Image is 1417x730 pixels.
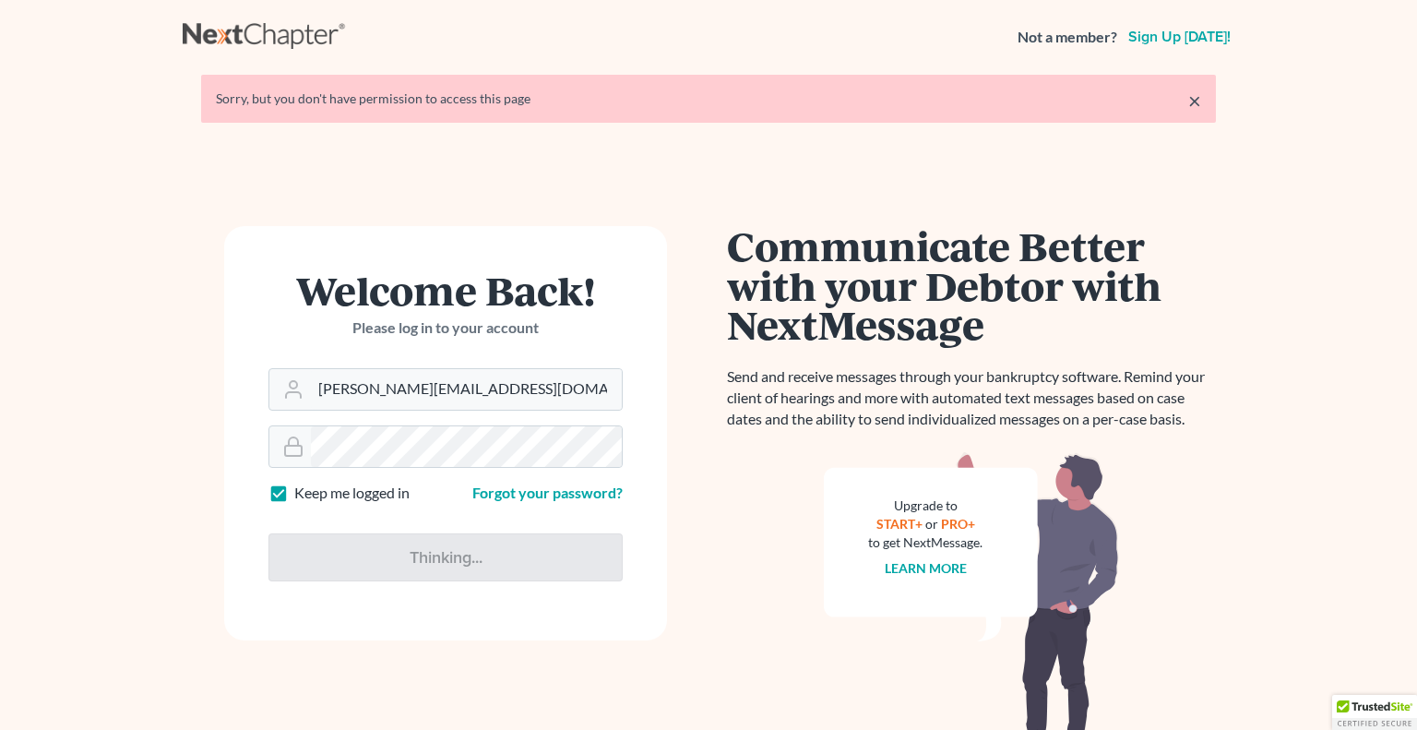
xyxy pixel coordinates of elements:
[868,497,982,515] div: Upgrade to
[868,533,982,552] div: to get NextMessage.
[1018,27,1117,48] strong: Not a member?
[1332,695,1417,730] div: TrustedSite Certified
[876,516,923,532] a: START+
[925,516,938,532] span: or
[472,484,623,501] a: Forgot your password?
[885,560,967,576] a: Learn more
[727,226,1216,344] h1: Communicate Better with your Debtor with NextMessage
[941,516,975,532] a: PRO+
[294,483,410,504] label: Keep me logged in
[727,366,1216,430] p: Send and receive messages through your bankruptcy software. Remind your client of hearings and mo...
[311,369,622,410] input: Email Address
[268,533,623,581] input: Thinking...
[1125,30,1234,44] a: Sign up [DATE]!
[1188,90,1201,112] a: ×
[216,90,1201,108] div: Sorry, but you don't have permission to access this page
[268,270,623,310] h1: Welcome Back!
[268,317,623,339] p: Please log in to your account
